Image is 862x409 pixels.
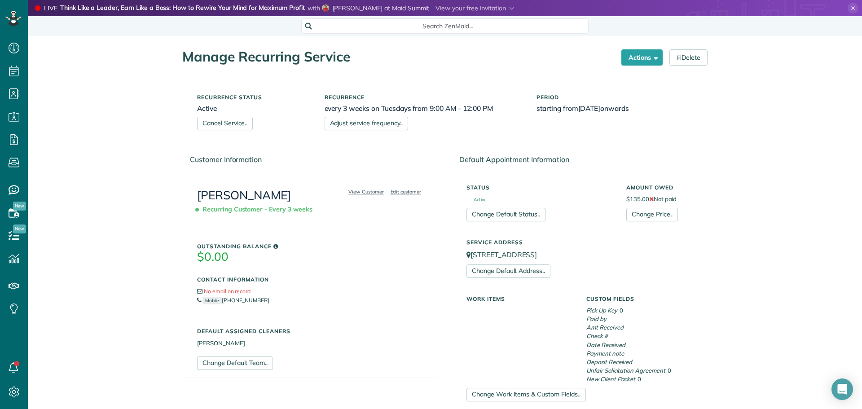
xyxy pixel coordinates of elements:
[669,49,708,66] a: Delete
[537,105,693,112] h6: starting from onwards
[325,94,523,100] h5: Recurrence
[197,243,424,249] h5: Outstanding Balance
[197,202,316,217] span: Recurring Customer - Every 3 weeks
[197,297,269,303] a: Mobile[PHONE_NUMBER]
[466,250,693,260] p: [STREET_ADDRESS]
[626,208,678,221] a: Change Price..
[586,315,607,322] em: Paid by
[308,4,320,12] span: with
[586,367,665,374] em: Unfair Solicitation Agreement
[466,239,693,245] h5: Service Address
[204,288,251,295] span: No email on record
[13,224,26,233] span: New
[586,296,693,302] h5: Custom Fields
[325,105,523,112] h6: every 3 weeks on Tuesdays from 9:00 AM - 12:00 PM
[197,356,273,370] a: Change Default Team..
[466,296,573,302] h5: Work Items
[638,375,641,383] span: 0
[466,264,550,278] a: Change Default Address..
[586,324,624,331] em: Amt Received
[831,378,853,400] div: Open Intercom Messenger
[466,185,613,190] h5: Status
[183,147,438,172] div: Customer Information
[586,332,608,339] em: Check #
[202,297,222,304] small: Mobile
[586,358,632,365] em: Deposit Received
[13,202,26,211] span: New
[322,4,329,12] img: molly-moran-f031ffbda47c93a33e0670d21238058bcdf73435817f01e322038ae5787b28f5.jpg
[621,49,663,66] button: Actions
[197,105,311,112] h6: Active
[197,117,253,130] a: Cancel Service..
[586,350,624,357] em: Payment note
[586,307,617,314] em: Pick Up Key
[182,49,615,64] h1: Manage Recurring Service
[466,208,545,221] a: Change Default Status..
[668,367,671,374] span: 0
[325,117,408,130] a: Adjust service frequency..
[197,339,424,347] li: [PERSON_NAME]
[578,104,601,113] span: [DATE]
[197,188,291,202] a: [PERSON_NAME]
[620,180,699,221] div: $135.00 Not paid
[197,251,424,264] h3: $0.00
[586,341,625,348] em: Date Received
[586,375,635,383] em: New Client Packet
[346,188,387,196] a: View Customer
[197,277,424,282] h5: Contact Information
[388,188,424,196] a: Edit customer
[197,94,311,100] h5: Recurrence status
[452,147,707,172] div: Default Appointment Information
[333,4,430,12] span: [PERSON_NAME] at Maid Summit
[537,94,693,100] h5: Period
[466,198,486,202] span: Active
[466,388,586,401] a: Change Work Items & Custom Fields..
[626,185,693,190] h5: Amount Owed
[197,328,424,334] h5: Default Assigned Cleaners
[620,307,623,314] span: 0
[60,4,305,13] strong: Think Like a Leader, Earn Like a Boss: How to Rewire Your Mind for Maximum Profit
